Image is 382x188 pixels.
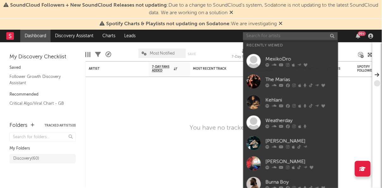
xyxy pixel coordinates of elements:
[243,32,338,40] input: Search for artists
[9,110,70,123] a: Spotify Track Velocity Chart / [GEOGRAPHIC_DATA]
[20,30,51,42] a: Dashboard
[9,145,76,152] div: My Folders
[9,53,76,61] div: My Discovery Checklist
[279,21,282,26] span: Dismiss
[265,76,335,84] div: The Marías
[357,65,379,73] div: Spotify Followers
[9,132,76,142] input: Search for folders...
[265,97,335,104] div: Kehlani
[243,112,338,133] a: Weatherday
[265,56,335,63] div: MexikoDro
[95,45,101,64] div: Filters
[45,124,76,127] button: Tracked Artists(0)
[10,3,379,15] span: : Due to a change to SoundCloud's system, Sodatone is not updating to the latest SoundCloud data....
[9,122,27,129] div: Folders
[9,154,76,163] a: Discovery(60)
[265,117,335,125] div: Weatherday
[190,124,268,132] div: You have no tracked artists.
[243,71,338,92] a: The Marías
[229,10,233,15] span: Dismiss
[98,30,120,42] a: Charts
[13,155,39,162] div: Discovery ( 60 )
[9,91,76,98] div: Recommended
[232,53,257,61] div: 7-Day Fans Added (7-Day Fans Added)
[193,67,240,71] div: Most Recent Track
[106,21,277,26] span: : We are investigating
[265,138,335,145] div: [PERSON_NAME]
[243,133,338,153] a: [PERSON_NAME]
[246,42,335,49] div: Recently Viewed
[265,158,335,166] div: [PERSON_NAME]
[85,45,90,64] div: Edit Columns
[358,31,366,36] div: 99 +
[106,21,229,26] span: Spotify Charts & Playlists not updating on Sodatone
[150,51,175,56] span: Most Notified
[265,179,335,186] div: Burna Boy
[356,33,361,38] button: 99+
[243,92,338,112] a: Kehlani
[51,30,98,42] a: Discovery Assistant
[10,3,167,8] span: SoundCloud Followers + New SoundCloud Releases not updating
[9,64,76,72] div: Saved
[232,45,257,64] div: 7-Day Fans Added (7-Day Fans Added)
[120,30,140,42] a: Leads
[188,52,196,56] button: Save
[89,67,136,71] div: Artist
[9,100,70,107] a: Critical Algo/Viral Chart - GB
[243,153,338,174] a: [PERSON_NAME]
[9,73,70,86] a: Follower Growth Discovery Assistant
[106,45,111,64] div: A&R Pipeline
[152,65,172,73] span: 7-Day Fans Added
[243,51,338,71] a: MexikoDro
